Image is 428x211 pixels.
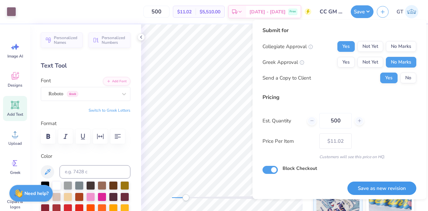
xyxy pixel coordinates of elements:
button: Switch to Greek Letters [89,108,130,113]
div: Pricing [262,93,416,101]
label: Font [41,77,51,85]
span: Greek [10,170,20,175]
span: $11.02 [177,8,192,15]
span: Clipart & logos [4,199,26,210]
div: Accessibility label [183,194,189,201]
span: GT [397,8,403,16]
div: Text Tool [41,61,130,70]
span: $5,510.00 [200,8,220,15]
span: Free [290,9,296,14]
a: GT [394,5,421,18]
div: Greek Approval [262,59,304,66]
span: [DATE] - [DATE] [249,8,286,15]
div: Customers will see this price on HQ. [262,154,416,160]
div: Submit for [262,26,416,34]
div: Send a Copy to Client [262,74,311,82]
button: Yes [337,41,355,52]
button: Not Yet [357,57,383,68]
label: Color [41,152,130,160]
strong: Need help? [24,190,48,197]
button: Yes [337,57,355,68]
button: Personalized Names [41,32,83,48]
button: Save [351,5,373,18]
input: e.g. 7428 c [60,165,130,179]
button: Personalized Numbers [89,32,130,48]
button: Add Font [103,77,130,86]
input: Untitled Design [315,5,347,18]
button: No [400,73,416,83]
label: Format [41,120,130,127]
img: Gayathree Thangaraj [405,5,418,18]
span: Image AI [7,54,23,59]
button: Save as new revision [347,182,416,195]
label: Price Per Item [262,137,314,145]
span: Designs [8,83,22,88]
span: Upload [8,141,22,146]
button: Not Yet [357,41,383,52]
button: Yes [380,73,398,83]
button: No Marks [386,57,416,68]
span: Add Text [7,112,23,117]
button: No Marks [386,41,416,52]
label: Block Checkout [283,165,317,172]
div: Collegiate Approval [262,43,313,50]
span: Personalized Numbers [102,35,126,45]
input: – – [143,6,170,18]
input: – – [319,113,352,128]
label: Est. Quantity [262,117,302,125]
span: Personalized Names [54,35,79,45]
